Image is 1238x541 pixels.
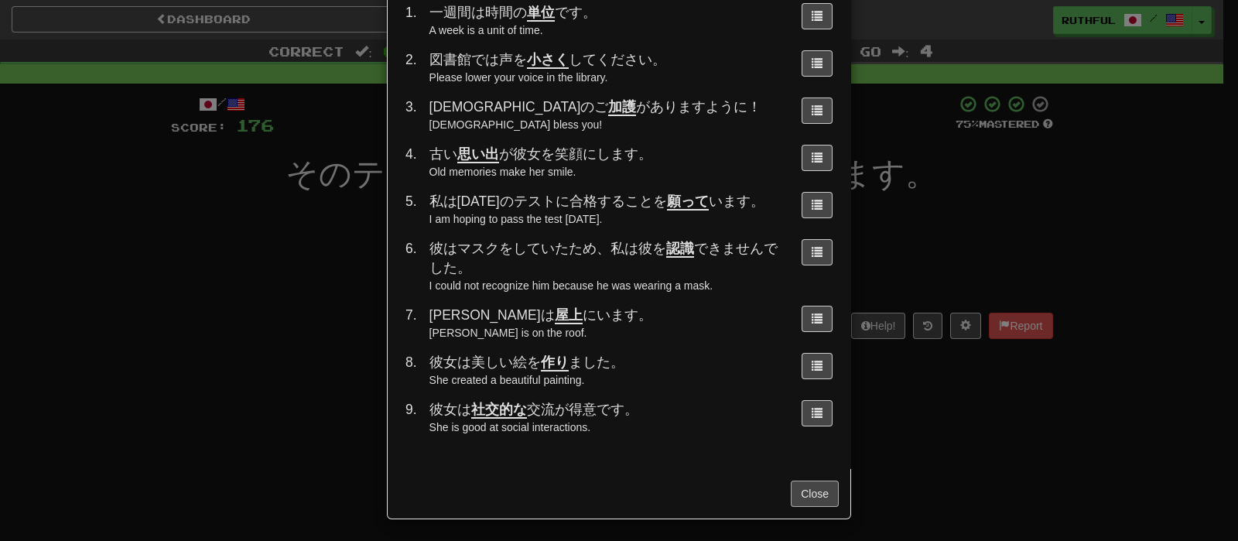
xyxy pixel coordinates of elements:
td: 7 . [399,300,423,347]
div: I am hoping to pass the test [DATE]. [429,211,783,227]
button: Close [791,481,839,507]
span: 彼女は美しい絵を ました。 [429,354,624,372]
div: [PERSON_NAME] is on the roof. [429,325,783,341]
div: A week is a unit of time. [429,22,783,38]
div: She created a beautiful painting. [429,372,783,388]
u: 単位 [527,5,555,22]
div: I could not recognize him because he was wearing a mask. [429,278,783,293]
u: 小さく [527,52,569,69]
u: 加護 [608,99,636,116]
span: 彼女は 交流が得意です。 [429,402,638,419]
div: [DEMOGRAPHIC_DATA] bless you! [429,117,783,132]
u: 作り [541,354,569,372]
div: Old memories make her smile. [429,164,783,180]
div: Please lower your voice in the library. [429,70,783,85]
u: 社交的な [471,402,527,419]
span: [PERSON_NAME]は にいます。 [429,307,652,324]
span: 古い が彼女を笑顔にします。 [429,146,652,163]
u: 願って [667,193,709,211]
td: 6 . [399,233,423,300]
span: 私は[DATE]のテストに合格することを います。 [429,193,764,211]
td: 4 . [399,139,423,186]
td: 2 . [399,44,423,91]
td: 5 . [399,186,423,233]
u: 屋上 [555,307,583,324]
span: 一週間は時間の です。 [429,5,597,22]
td: 8 . [399,347,423,394]
td: 9 . [399,394,423,441]
u: 思い出 [457,146,499,163]
div: She is good at social interactions. [429,419,783,435]
span: [DEMOGRAPHIC_DATA]のご がありますように！ [429,99,762,116]
td: 3 . [399,91,423,139]
span: 図書館では声を してください。 [429,52,666,69]
u: 認識 [666,241,694,258]
span: 彼はマスクをしていたため、私は彼を できませんでした。 [429,241,778,276]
